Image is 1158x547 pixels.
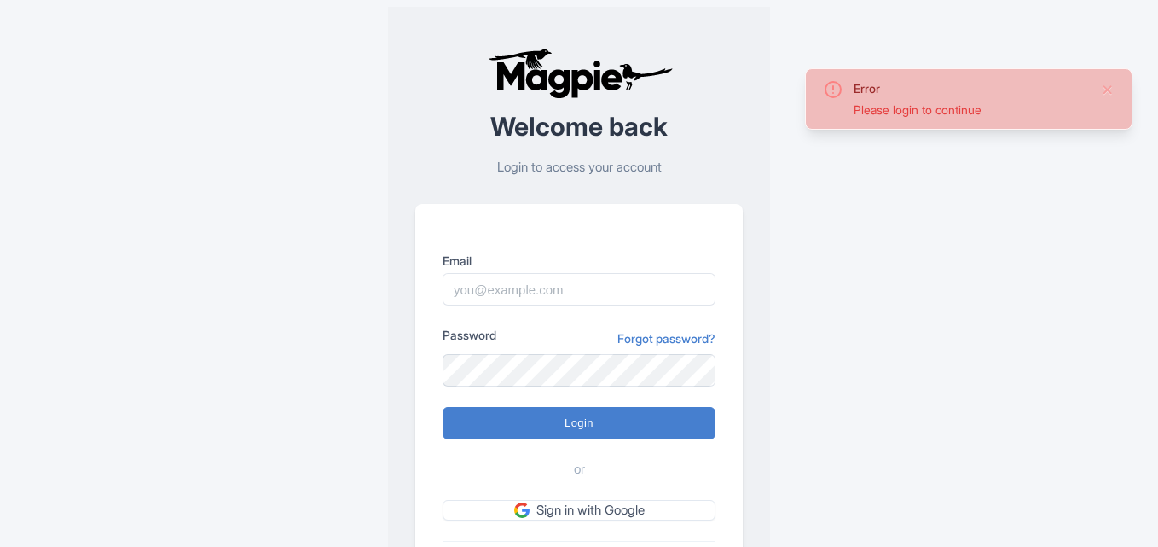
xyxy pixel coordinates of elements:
[854,79,1087,97] div: Error
[1101,79,1115,100] button: Close
[443,407,715,439] input: Login
[617,329,715,347] a: Forgot password?
[574,460,585,480] span: or
[443,500,715,521] a: Sign in with Google
[854,101,1087,119] div: Please login to continue
[514,503,530,518] img: google.svg
[415,113,743,141] h2: Welcome back
[443,273,715,306] input: you@example.com
[483,48,675,99] img: logo-ab69f6fb50320c5b225c76a69d11143b.png
[443,326,496,344] label: Password
[415,158,743,177] p: Login to access your account
[443,252,715,270] label: Email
